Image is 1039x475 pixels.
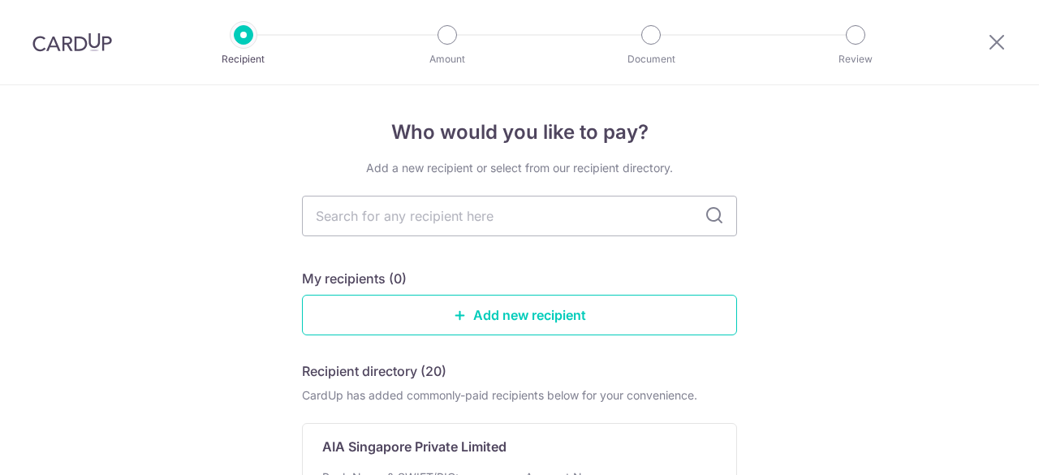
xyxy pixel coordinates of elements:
[935,426,1023,467] iframe: Opens a widget where you can find more information
[302,269,407,288] h5: My recipients (0)
[32,32,112,52] img: CardUp
[322,437,507,456] p: AIA Singapore Private Limited
[302,361,446,381] h5: Recipient directory (20)
[302,387,737,404] div: CardUp has added commonly-paid recipients below for your convenience.
[302,118,737,147] h4: Who would you like to pay?
[591,51,711,67] p: Document
[302,295,737,335] a: Add new recipient
[387,51,507,67] p: Amount
[302,196,737,236] input: Search for any recipient here
[795,51,916,67] p: Review
[302,160,737,176] div: Add a new recipient or select from our recipient directory.
[183,51,304,67] p: Recipient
